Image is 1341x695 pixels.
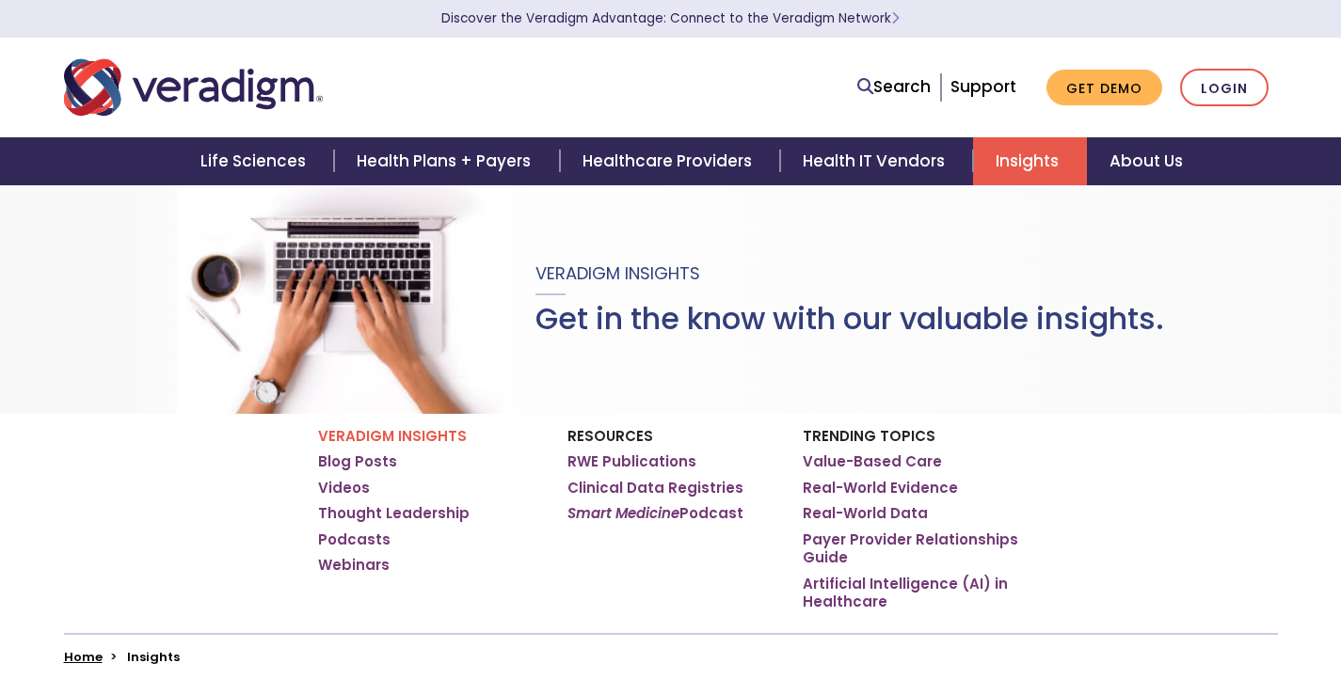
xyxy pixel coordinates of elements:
img: Veradigm logo [64,56,323,118]
a: Health Plans + Payers [334,137,559,185]
h1: Get in the know with our valuable insights. [535,301,1164,337]
span: Learn More [891,9,900,27]
a: Thought Leadership [318,504,470,523]
a: Support [950,75,1016,98]
a: Podcasts [318,530,391,549]
a: Discover the Veradigm Advantage: Connect to the Veradigm NetworkLearn More [441,9,900,27]
a: Value-Based Care [803,452,942,471]
a: Login [1180,69,1269,107]
a: RWE Publications [567,452,696,471]
a: Health IT Vendors [780,137,973,185]
a: Home [64,648,103,666]
a: About Us [1087,137,1205,185]
a: Life Sciences [178,137,334,185]
a: Webinars [318,556,390,575]
a: Real-World Data [803,504,928,523]
a: Artificial Intelligence (AI) in Healthcare [803,575,1024,611]
a: Clinical Data Registries [567,479,743,498]
a: Blog Posts [318,452,397,471]
a: Real-World Evidence [803,479,958,498]
em: Smart Medicine [567,503,679,523]
a: Smart MedicinePodcast [567,504,743,523]
span: Veradigm Insights [535,261,700,285]
a: Payer Provider Relationships Guide [803,530,1024,567]
a: Healthcare Providers [560,137,780,185]
a: Videos [318,479,370,498]
a: Search [857,74,931,100]
a: Get Demo [1046,70,1162,106]
a: Insights [973,137,1087,185]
